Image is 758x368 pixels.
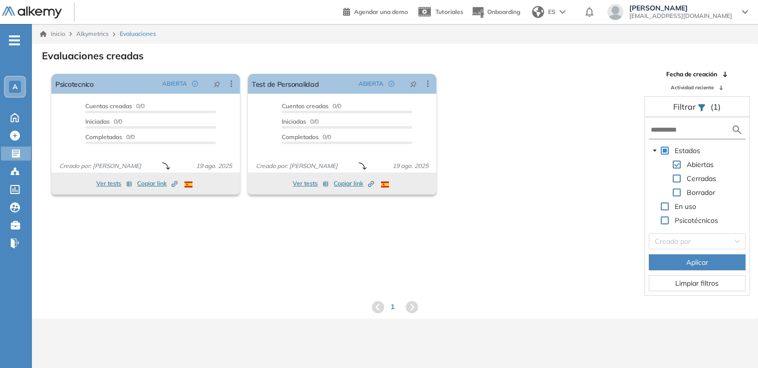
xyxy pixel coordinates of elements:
[206,76,228,92] button: pushpin
[649,254,746,270] button: Aplicar
[85,102,145,110] span: 0/0
[388,162,432,171] span: 19 ago. 2025
[435,8,463,15] span: Tutoriales
[282,102,329,110] span: Cuentas creadas
[388,81,394,87] span: check-circle
[282,133,331,141] span: 0/0
[85,133,122,141] span: Completados
[252,162,342,171] span: Creado por: [PERSON_NAME]
[96,178,132,189] button: Ver tests
[293,178,329,189] button: Ver tests
[675,278,719,289] span: Limpiar filtros
[666,70,717,79] span: Fecha de creación
[55,162,145,171] span: Creado por: [PERSON_NAME]
[390,302,394,312] span: 1
[629,12,732,20] span: [EMAIL_ADDRESS][DOMAIN_NAME]
[487,8,520,15] span: Onboarding
[731,124,743,136] img: search icon
[282,118,306,125] span: Iniciadas
[137,179,178,188] span: Copiar link
[85,102,132,110] span: Cuentas creadas
[185,182,192,187] img: ESP
[334,179,374,188] span: Copiar link
[629,4,732,12] span: [PERSON_NAME]
[673,102,698,112] span: Filtrar
[76,30,109,37] span: Alkymetrics
[55,74,94,94] a: Psicotecnico
[252,74,319,94] a: Test de Personalidad
[548,7,556,16] span: ES
[675,216,718,225] span: Psicotécnicos
[381,182,389,187] img: ESP
[673,200,698,212] span: En uso
[12,83,17,91] span: A
[673,214,720,226] span: Psicotécnicos
[675,146,700,155] span: Estados
[343,5,408,17] a: Agendar una demo
[686,257,708,268] span: Aplicar
[687,188,715,197] span: Borrador
[685,173,718,184] span: Cerradas
[675,202,696,211] span: En uso
[9,39,20,41] i: -
[2,6,62,19] img: Logo
[137,178,178,189] button: Copiar link
[85,133,135,141] span: 0/0
[532,6,544,18] img: world
[685,159,716,171] span: Abiertas
[85,118,110,125] span: Iniciadas
[402,76,424,92] button: pushpin
[42,50,144,62] h3: Evaluaciones creadas
[282,118,319,125] span: 0/0
[359,79,383,88] span: ABIERTA
[85,118,122,125] span: 0/0
[687,174,716,183] span: Cerradas
[282,102,341,110] span: 0/0
[40,29,65,38] a: Inicio
[671,84,714,91] span: Actividad reciente
[687,160,714,169] span: Abiertas
[120,29,156,38] span: Evaluaciones
[410,80,417,88] span: pushpin
[649,275,746,291] button: Limpiar filtros
[282,133,319,141] span: Completados
[192,81,198,87] span: check-circle
[354,8,408,15] span: Agendar una demo
[192,162,236,171] span: 19 ago. 2025
[711,101,721,113] span: (1)
[673,145,702,157] span: Estados
[652,148,657,153] span: caret-down
[213,80,220,88] span: pushpin
[685,186,717,198] span: Borrador
[560,10,566,14] img: arrow
[162,79,187,88] span: ABIERTA
[334,178,374,189] button: Copiar link
[471,1,520,23] button: Onboarding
